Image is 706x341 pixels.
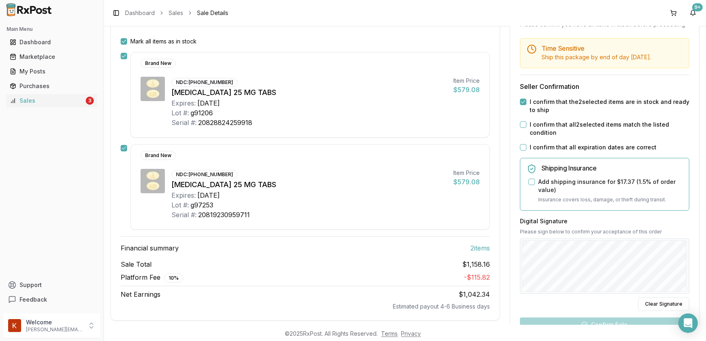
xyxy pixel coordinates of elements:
[538,178,682,194] label: Add shipping insurance for $17.37 ( 1.5 % of order value)
[6,50,97,64] a: Marketplace
[125,9,155,17] a: Dashboard
[171,108,189,118] div: Lot #:
[464,273,490,281] span: - $115.82
[197,9,228,17] span: Sale Details
[453,177,480,187] div: $579.08
[197,190,220,200] div: [DATE]
[453,85,480,95] div: $579.08
[6,79,97,93] a: Purchases
[3,80,100,93] button: Purchases
[3,3,55,16] img: RxPost Logo
[6,64,97,79] a: My Posts
[198,118,252,127] div: 20828824259918
[381,330,398,337] a: Terms
[10,97,84,105] div: Sales
[530,98,689,114] label: I confirm that the 2 selected items are in stock and ready to ship
[541,45,682,52] h5: Time Sensitive
[530,143,656,151] label: I confirm that all expiration dates are correct
[3,278,100,292] button: Support
[6,93,97,108] a: Sales3
[121,272,183,283] span: Platform Fee
[520,229,689,235] p: Please sign below to confirm your acceptance of this order
[3,50,100,63] button: Marketplace
[171,118,197,127] div: Serial #:
[121,259,152,269] span: Sale Total
[3,65,100,78] button: My Posts
[462,259,490,269] span: $1,158.16
[141,59,176,68] div: Brand New
[121,289,160,299] span: Net Earnings
[3,94,100,107] button: Sales3
[678,313,698,333] div: Open Intercom Messenger
[19,296,47,304] span: Feedback
[169,9,183,17] a: Sales
[191,200,213,210] div: g97253
[520,217,689,225] h3: Digital Signature
[171,210,197,220] div: Serial #:
[10,53,94,61] div: Marketplace
[171,200,189,210] div: Lot #:
[171,87,447,98] div: [MEDICAL_DATA] 25 MG TABS
[141,169,165,193] img: Jardiance 25 MG TABS
[687,6,700,19] button: 9+
[191,108,213,118] div: g91206
[164,274,183,283] div: 10 %
[541,54,651,60] span: Ship this package by end of day [DATE] .
[171,98,196,108] div: Expires:
[459,290,490,298] span: $1,042.34
[197,98,220,108] div: [DATE]
[6,35,97,50] a: Dashboard
[3,36,100,49] button: Dashboard
[530,121,689,137] label: I confirm that all 2 selected items match the listed condition
[86,97,94,105] div: 3
[26,318,82,326] p: Welcome
[171,179,447,190] div: [MEDICAL_DATA] 25 MG TABS
[453,77,480,85] div: Item Price
[171,170,238,179] div: NDC: [PHONE_NUMBER]
[541,165,682,171] h5: Shipping Insurance
[141,77,165,101] img: Jardiance 25 MG TABS
[141,151,176,160] div: Brand New
[6,26,97,32] h2: Main Menu
[538,196,682,204] p: Insurance covers loss, damage, or theft during transit.
[520,82,689,91] h3: Seller Confirmation
[171,190,196,200] div: Expires:
[130,37,197,45] label: Mark all items as in stock
[125,9,228,17] nav: breadcrumb
[8,319,21,332] img: User avatar
[121,302,490,311] div: Estimated payout 4-6 Business days
[453,169,480,177] div: Item Price
[401,330,421,337] a: Privacy
[121,243,179,253] span: Financial summary
[171,78,238,87] div: NDC: [PHONE_NUMBER]
[10,67,94,76] div: My Posts
[638,297,689,311] button: Clear Signature
[198,210,250,220] div: 20819230959711
[10,82,94,90] div: Purchases
[3,292,100,307] button: Feedback
[10,38,94,46] div: Dashboard
[26,326,82,333] p: [PERSON_NAME][EMAIL_ADDRESS][DOMAIN_NAME]
[470,243,490,253] span: 2 item s
[692,3,703,11] div: 9+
